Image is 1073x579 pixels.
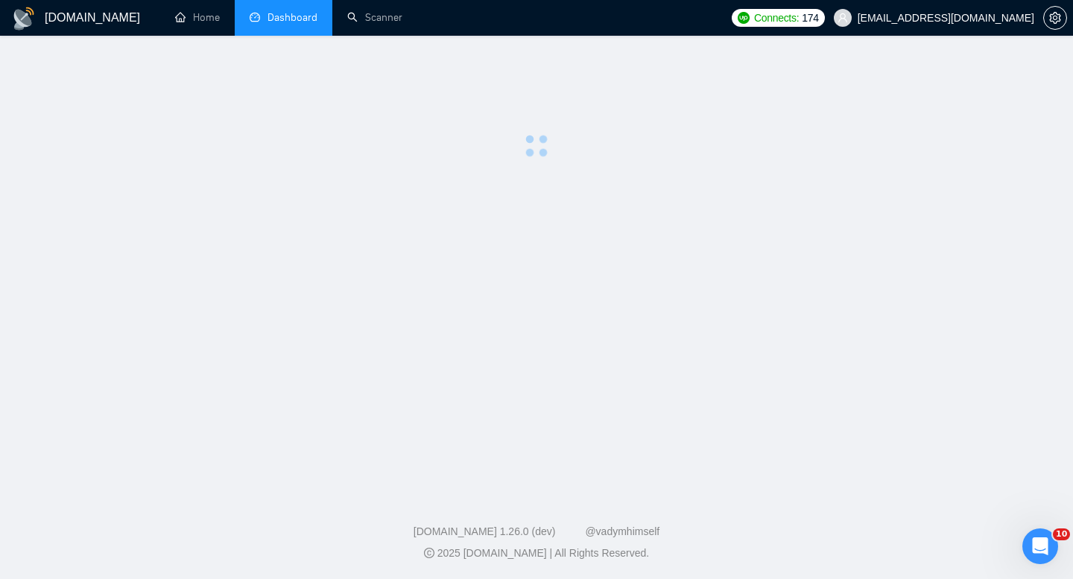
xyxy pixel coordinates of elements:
[738,12,750,24] img: upwork-logo.png
[585,525,659,537] a: @vadymhimself
[838,13,848,23] span: user
[754,10,799,26] span: Connects:
[347,11,402,24] a: searchScanner
[250,12,260,22] span: dashboard
[1022,528,1058,564] iframe: Intercom live chat
[175,11,220,24] a: homeHome
[1043,12,1067,24] a: setting
[1043,6,1067,30] button: setting
[12,7,36,31] img: logo
[1044,12,1066,24] span: setting
[802,10,818,26] span: 174
[268,11,317,24] span: Dashboard
[424,548,434,558] span: copyright
[12,546,1061,561] div: 2025 [DOMAIN_NAME] | All Rights Reserved.
[414,525,556,537] a: [DOMAIN_NAME] 1.26.0 (dev)
[1053,528,1070,540] span: 10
